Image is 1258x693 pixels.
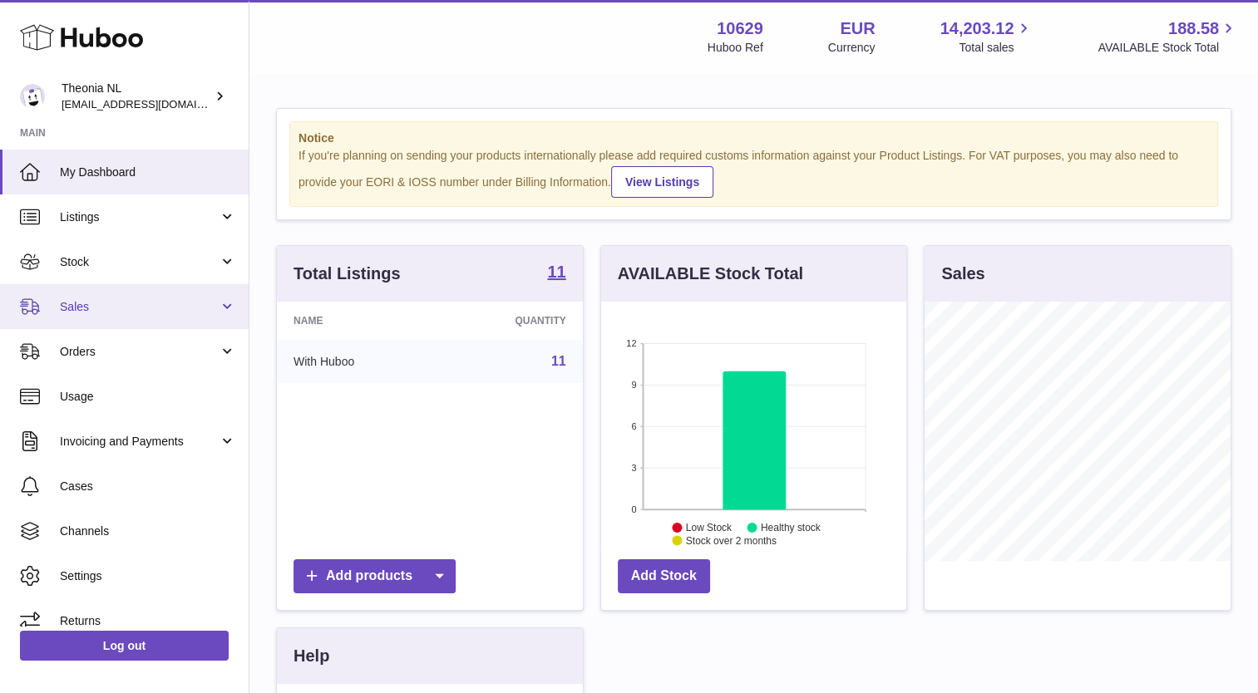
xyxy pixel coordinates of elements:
[1098,17,1238,56] a: 188.58 AVAILABLE Stock Total
[686,535,777,547] text: Stock over 2 months
[1098,40,1238,56] span: AVAILABLE Stock Total
[631,421,636,431] text: 6
[631,380,636,390] text: 9
[941,263,984,285] h3: Sales
[60,254,219,270] span: Stock
[618,559,710,593] a: Add Stock
[277,302,438,340] th: Name
[60,344,219,360] span: Orders
[547,263,565,283] a: 11
[60,299,219,315] span: Sales
[60,613,236,629] span: Returns
[828,40,876,56] div: Currency
[60,434,219,450] span: Invoicing and Payments
[940,17,1033,56] a: 14,203.12 Total sales
[60,479,236,494] span: Cases
[294,263,401,285] h3: Total Listings
[547,263,565,280] strong: 11
[62,81,211,112] div: Theonia NL
[618,263,803,285] h3: AVAILABLE Stock Total
[294,559,456,593] a: Add products
[686,522,733,533] text: Low Stock
[438,302,583,340] th: Quantity
[62,97,244,111] span: [EMAIL_ADDRESS][DOMAIN_NAME]
[20,631,229,661] a: Log out
[298,148,1209,198] div: If you're planning on sending your products internationally please add required customs informati...
[940,17,1014,40] span: 14,203.12
[611,166,713,198] a: View Listings
[959,40,1033,56] span: Total sales
[294,645,329,667] h3: Help
[277,340,438,383] td: With Huboo
[631,504,636,514] text: 0
[631,463,636,473] text: 3
[840,17,875,40] strong: EUR
[626,338,636,348] text: 12
[60,389,236,405] span: Usage
[60,209,219,225] span: Listings
[761,522,821,533] text: Healthy stock
[551,354,566,368] a: 11
[298,130,1209,146] strong: Notice
[708,40,763,56] div: Huboo Ref
[60,165,236,180] span: My Dashboard
[20,84,45,109] img: info@wholesomegoods.eu
[60,523,236,539] span: Channels
[1168,17,1219,40] span: 188.58
[60,568,236,584] span: Settings
[717,17,763,40] strong: 10629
